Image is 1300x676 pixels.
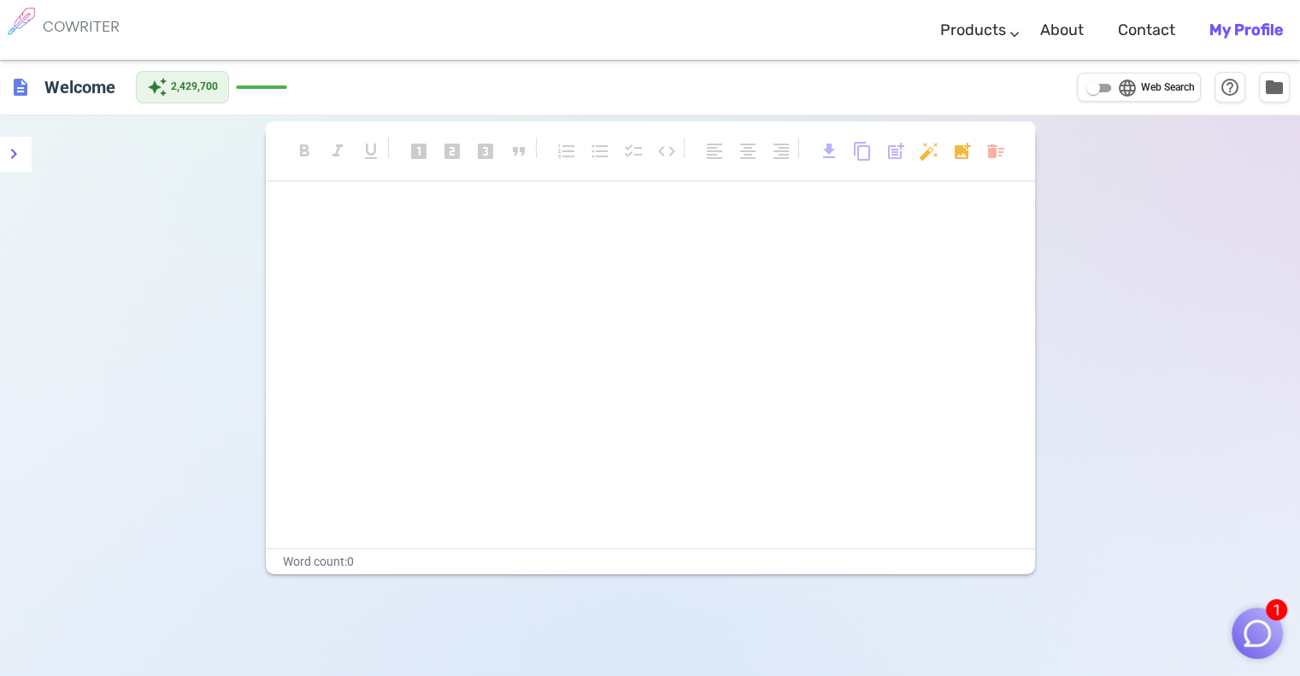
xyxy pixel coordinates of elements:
[885,141,906,162] span: post_add
[294,141,315,162] span: format_bold
[38,70,122,104] h6: Click to edit title
[361,141,381,162] span: format_underlined
[442,141,462,162] span: looks_two
[1241,617,1274,650] img: Close chat
[10,77,31,97] span: description
[1141,79,1195,97] span: Web Search
[590,141,610,162] span: format_list_bulleted
[1266,599,1287,620] span: 1
[171,79,218,96] span: 2,429,700
[1209,21,1283,39] b: My Profile
[1215,72,1245,103] button: Help & Shortcuts
[771,141,791,162] span: format_align_right
[43,19,120,34] h6: COWRITER
[1117,78,1138,98] span: language
[409,141,429,162] span: looks_one
[1220,77,1240,97] span: help_outline
[509,141,529,162] span: format_quote
[704,141,725,162] span: format_align_left
[266,550,1035,574] div: Word count: 0
[1040,5,1084,56] a: About
[556,141,577,162] span: format_list_numbered
[1118,5,1175,56] a: Contact
[952,141,973,162] span: add_photo_alternate
[1259,72,1290,103] button: Manage Documents
[819,141,839,162] span: download
[1264,77,1285,97] span: folder
[738,141,758,162] span: format_align_center
[327,141,348,162] span: format_italic
[940,5,1006,56] a: Products
[656,141,677,162] span: code
[623,141,644,162] span: checklist
[919,141,939,162] span: auto_fix_high
[1209,5,1283,56] a: My Profile
[852,141,873,162] span: content_copy
[147,77,168,97] span: auto_awesome
[985,141,1006,162] span: delete_sweep
[475,141,496,162] span: looks_3
[1232,608,1283,659] button: 1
